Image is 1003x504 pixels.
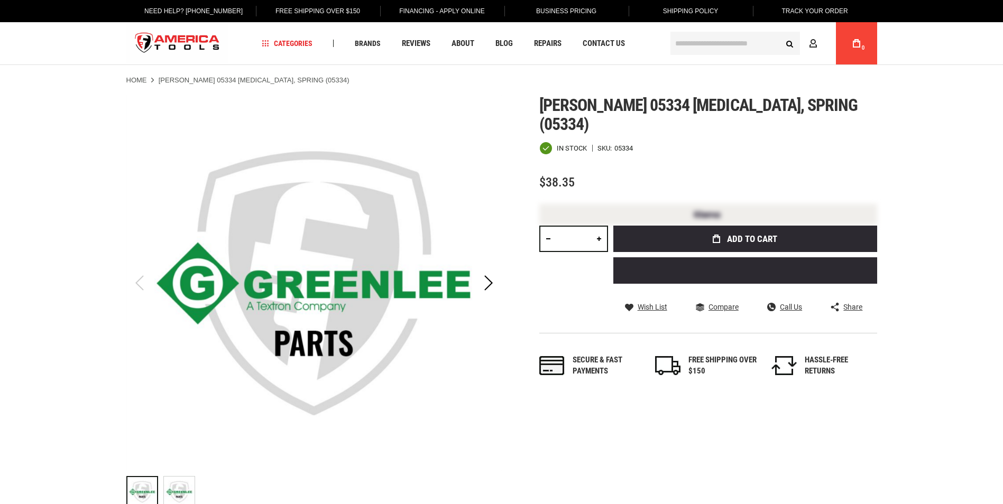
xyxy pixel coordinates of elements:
[578,36,630,51] a: Contact Us
[688,354,757,377] div: FREE SHIPPING OVER $150
[350,36,385,51] a: Brands
[862,45,865,51] span: 0
[771,356,797,375] img: returns
[708,303,739,311] span: Compare
[614,145,633,152] div: 05334
[475,96,502,471] div: Next
[805,354,873,377] div: HASSLE-FREE RETURNS
[529,36,566,51] a: Repairs
[126,76,147,85] a: Home
[355,40,381,47] span: Brands
[539,142,587,155] div: Availability
[262,40,312,47] span: Categories
[397,36,435,51] a: Reviews
[655,356,680,375] img: shipping
[539,95,858,134] span: [PERSON_NAME] 05334 [MEDICAL_DATA], spring (05334)
[846,22,867,64] a: 0
[780,33,800,53] button: Search
[767,302,802,312] a: Call Us
[597,145,614,152] strong: SKU
[696,302,739,312] a: Compare
[843,303,862,311] span: Share
[495,40,513,48] span: Blog
[257,36,317,51] a: Categories
[539,175,575,190] span: $38.35
[126,24,229,63] a: store logo
[573,354,641,377] div: Secure & fast payments
[557,145,587,152] span: In stock
[159,76,349,84] strong: [PERSON_NAME] 05334 [MEDICAL_DATA], SPRING (05334)
[452,40,474,48] span: About
[491,36,518,51] a: Blog
[638,303,667,311] span: Wish List
[534,40,562,48] span: Repairs
[727,235,777,244] span: Add to Cart
[447,36,479,51] a: About
[402,40,430,48] span: Reviews
[663,7,719,15] span: Shipping Policy
[780,303,802,311] span: Call Us
[539,356,565,375] img: payments
[126,24,229,63] img: America Tools
[583,40,625,48] span: Contact Us
[613,226,877,252] button: Add to Cart
[625,302,667,312] a: Wish List
[126,96,502,471] img: Greenlee 05334 RETAINER, SPRING (05334)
